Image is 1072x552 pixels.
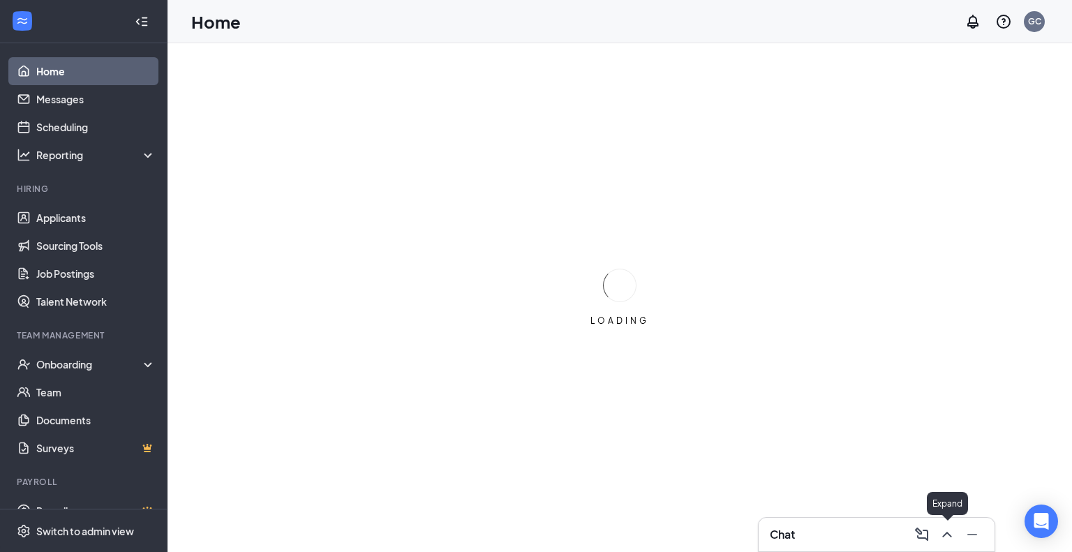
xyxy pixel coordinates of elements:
[17,148,31,162] svg: Analysis
[36,85,156,113] a: Messages
[965,13,981,30] svg: Notifications
[17,183,153,195] div: Hiring
[939,526,955,543] svg: ChevronUp
[17,357,31,371] svg: UserCheck
[961,523,983,546] button: Minimize
[914,526,930,543] svg: ComposeMessage
[36,204,156,232] a: Applicants
[585,315,655,327] div: LOADING
[17,524,31,538] svg: Settings
[36,260,156,288] a: Job Postings
[995,13,1012,30] svg: QuestionInfo
[135,15,149,29] svg: Collapse
[911,523,933,546] button: ComposeMessage
[1025,505,1058,538] div: Open Intercom Messenger
[36,232,156,260] a: Sourcing Tools
[36,357,144,371] div: Onboarding
[770,527,795,542] h3: Chat
[964,526,981,543] svg: Minimize
[36,113,156,141] a: Scheduling
[936,523,958,546] button: ChevronUp
[36,57,156,85] a: Home
[191,10,241,33] h1: Home
[36,288,156,315] a: Talent Network
[36,524,134,538] div: Switch to admin view
[17,329,153,341] div: Team Management
[36,406,156,434] a: Documents
[927,492,968,515] div: Expand
[15,14,29,28] svg: WorkstreamLogo
[36,434,156,462] a: SurveysCrown
[36,148,156,162] div: Reporting
[17,476,153,488] div: Payroll
[36,497,156,525] a: PayrollCrown
[1028,15,1041,27] div: GC
[36,378,156,406] a: Team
